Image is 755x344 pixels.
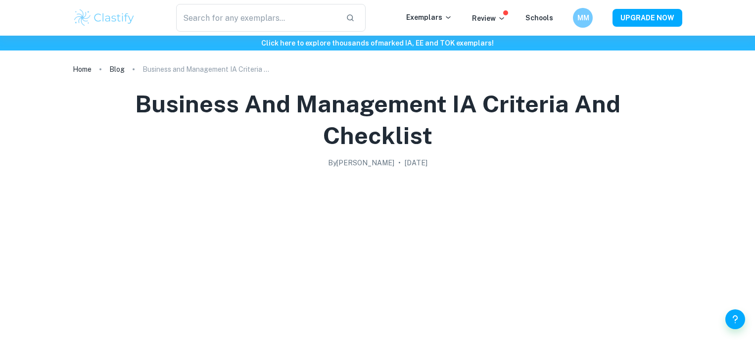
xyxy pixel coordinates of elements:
[85,88,670,151] h1: Business and Management IA Criteria and Checklist
[472,13,506,24] p: Review
[73,62,92,76] a: Home
[2,38,753,49] h6: Click here to explore thousands of marked IA, EE and TOK exemplars !
[176,4,338,32] input: Search for any exemplars...
[525,14,553,22] a: Schools
[725,309,745,329] button: Help and Feedback
[613,9,682,27] button: UPGRADE NOW
[406,12,452,23] p: Exemplars
[398,157,401,168] p: •
[142,64,271,75] p: Business and Management IA Criteria and Checklist
[328,157,394,168] h2: By [PERSON_NAME]
[573,8,593,28] button: MM
[73,8,136,28] img: Clastify logo
[577,12,589,23] h6: MM
[109,62,125,76] a: Blog
[405,157,427,168] h2: [DATE]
